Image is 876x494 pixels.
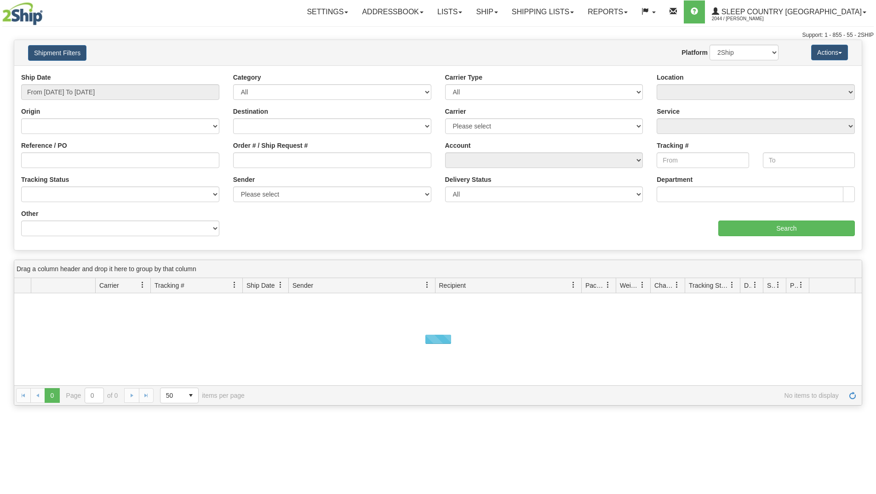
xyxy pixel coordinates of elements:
span: 2044 / [PERSON_NAME] [712,14,781,23]
a: Reports [581,0,635,23]
label: Order # / Ship Request # [233,141,308,150]
input: Search [718,221,855,236]
div: Support: 1 - 855 - 55 - 2SHIP [2,31,874,39]
span: Page 0 [45,388,59,403]
span: Tracking # [155,281,184,290]
label: Carrier [445,107,466,116]
label: Service [657,107,680,116]
label: Delivery Status [445,175,492,184]
label: Department [657,175,693,184]
span: Carrier [99,281,119,290]
a: Tracking Status filter column settings [724,277,740,293]
label: Reference / PO [21,141,67,150]
span: Weight [620,281,639,290]
a: Ship Date filter column settings [273,277,288,293]
label: Other [21,209,38,218]
iframe: chat widget [855,200,875,294]
label: Location [657,73,683,82]
label: Account [445,141,471,150]
a: Charge filter column settings [669,277,685,293]
a: Sender filter column settings [419,277,435,293]
span: Page of 0 [66,388,118,403]
span: Tracking Status [689,281,729,290]
span: Sleep Country [GEOGRAPHIC_DATA] [719,8,862,16]
label: Tracking # [657,141,688,150]
label: Ship Date [21,73,51,82]
span: select [183,388,198,403]
a: Settings [300,0,355,23]
span: Sender [292,281,313,290]
span: Packages [585,281,605,290]
label: Origin [21,107,40,116]
label: Destination [233,107,268,116]
span: Page sizes drop down [160,388,199,403]
span: 50 [166,391,178,400]
a: Tracking # filter column settings [227,277,242,293]
span: Ship Date [246,281,275,290]
a: Ship [469,0,504,23]
span: Recipient [439,281,466,290]
label: Sender [233,175,255,184]
input: To [763,152,855,168]
label: Category [233,73,261,82]
a: Pickup Status filter column settings [793,277,809,293]
div: grid grouping header [14,260,862,278]
a: Lists [430,0,469,23]
label: Carrier Type [445,73,482,82]
a: Carrier filter column settings [135,277,150,293]
span: Pickup Status [790,281,798,290]
a: Delivery Status filter column settings [747,277,763,293]
a: Packages filter column settings [600,277,616,293]
button: Actions [811,45,848,60]
span: Delivery Status [744,281,752,290]
span: No items to display [258,392,839,399]
span: Shipment Issues [767,281,775,290]
a: Addressbook [355,0,430,23]
button: Shipment Filters [28,45,86,61]
a: Weight filter column settings [635,277,650,293]
a: Shipment Issues filter column settings [770,277,786,293]
label: Platform [681,48,708,57]
a: Sleep Country [GEOGRAPHIC_DATA] 2044 / [PERSON_NAME] [705,0,873,23]
a: Refresh [845,388,860,403]
span: items per page [160,388,245,403]
label: Tracking Status [21,175,69,184]
a: Recipient filter column settings [566,277,581,293]
input: From [657,152,749,168]
a: Shipping lists [505,0,581,23]
span: Charge [654,281,674,290]
img: logo2044.jpg [2,2,43,25]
